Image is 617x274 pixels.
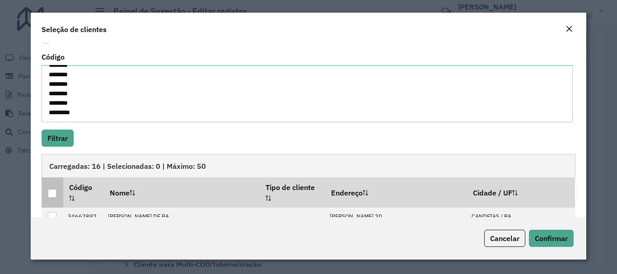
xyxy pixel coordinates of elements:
label: Código [42,51,65,62]
th: Endereço [325,177,467,207]
div: Carregadas: 16 | Selecionadas: 0 | Máximo: 50 [42,154,575,177]
button: Confirmar [529,230,574,247]
button: Close [563,23,575,35]
td: CANDEIAS / BA [467,208,575,226]
th: Nome [103,177,259,207]
span: Confirmar [535,234,568,243]
th: Código [63,177,103,207]
td: [PERSON_NAME] 20 [325,208,467,226]
em: Fechar [566,25,573,33]
th: Tipo de cliente [259,177,325,207]
button: Filtrar [42,130,74,147]
button: Cancelar [484,230,525,247]
td: [PERSON_NAME] DE BA [103,208,259,226]
th: Cidade / UF [467,177,575,207]
h4: Seleção de clientes [42,24,107,35]
td: 34662892 [63,208,103,226]
span: Cancelar [490,234,519,243]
